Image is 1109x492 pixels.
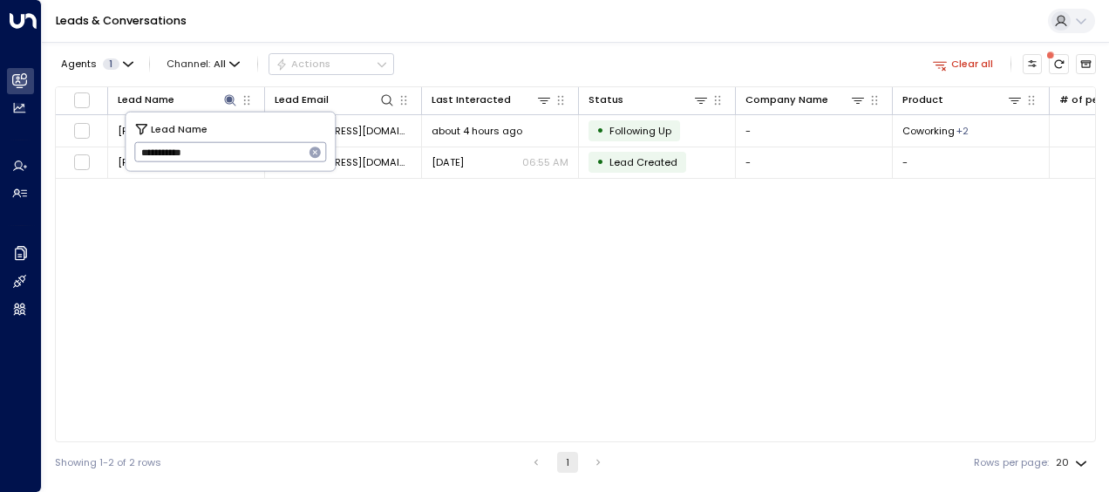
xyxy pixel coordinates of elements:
span: All [214,58,226,70]
span: Lead Created [609,155,677,169]
span: Jack Farran [118,124,198,138]
span: Agents [61,59,97,69]
span: about 4 hours ago [432,124,522,138]
td: - [893,147,1050,178]
span: Toggle select all [73,92,91,109]
span: Toggle select row [73,122,91,140]
div: Lead Email [275,92,395,108]
div: Product [902,92,1023,108]
button: Clear all [927,54,999,73]
div: Last Interacted [432,92,511,108]
div: Status [589,92,623,108]
div: Product [902,92,943,108]
span: Channel: [161,54,246,73]
span: 1 [103,58,119,70]
button: Archived Leads [1076,54,1096,74]
div: Company Name [745,92,866,108]
div: Lead Email [275,92,329,108]
span: Following Up [609,124,671,138]
a: Leads & Conversations [56,13,187,28]
div: Lead Name [118,92,238,108]
p: 06:55 AM [522,155,568,169]
div: • [596,119,604,142]
span: There are new threads available. Refresh the grid to view the latest updates. [1049,54,1069,74]
div: Company Name [745,92,828,108]
button: page 1 [557,452,578,473]
span: Jack Farran [118,155,198,169]
span: Sep 12, 2025 [432,155,464,169]
div: • [596,150,604,174]
div: Last Interacted [432,92,552,108]
span: Coworking [902,124,955,138]
span: sacredtrust2@hotmail.com [275,124,412,138]
div: Showing 1-2 of 2 rows [55,455,161,470]
div: 20 [1056,452,1091,474]
button: Customize [1023,54,1043,74]
td: - [736,147,893,178]
button: Actions [269,53,394,74]
button: Channel:All [161,54,246,73]
div: Button group with a nested menu [269,53,394,74]
button: Agents1 [55,54,138,73]
div: Membership,Private Office [956,124,969,138]
span: Lead Name [151,120,208,136]
span: sacredtrust2@hotmail.com [275,155,412,169]
td: - [736,115,893,146]
label: Rows per page: [974,455,1049,470]
div: Status [589,92,709,108]
span: Toggle select row [73,154,91,171]
nav: pagination navigation [525,452,609,473]
div: Actions [276,58,330,70]
div: Lead Name [118,92,174,108]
